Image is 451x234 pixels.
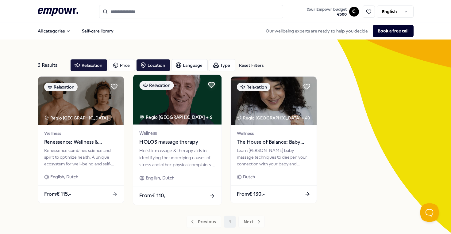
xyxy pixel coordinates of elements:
[44,147,118,168] div: Renessence combines science and spirit to optimize health. A unique ecosystem for well-being and ...
[139,192,168,200] span: From € 110,-
[305,6,348,18] button: Your Empowr budget€500
[306,12,347,17] span: € 500
[133,74,222,205] a: package imageRelaxationRegio [GEOGRAPHIC_DATA] + 6WellnessHOLOS massage therapyHolistic massage &...
[304,5,349,18] a: Your Empowr budget€500
[237,190,265,198] span: From € 130,-
[261,25,414,37] div: Our wellbeing experts are ready to help you decide
[243,173,255,180] span: Dutch
[139,147,215,168] div: Holistic massage & therapy aids in identifying the underlying causes of stress and other physical...
[139,81,174,90] div: Relaxation
[44,115,109,121] div: Regio [GEOGRAPHIC_DATA]
[44,190,71,198] span: From € 115,-
[237,130,310,137] span: Wellness
[231,77,317,125] img: package image
[133,75,222,125] img: package image
[349,7,359,17] button: C
[139,138,215,146] span: HOLOS massage therapy
[146,175,175,182] span: English, Dutch
[38,59,65,71] div: 3 Results
[373,25,414,37] button: Book a free call
[136,59,170,71] button: Location
[230,76,317,203] a: package imageRelaxationRegio [GEOGRAPHIC_DATA] + 40WellnessThe House of Balance: Baby massage at ...
[209,59,235,71] button: Type
[109,59,135,71] button: Price
[306,7,347,12] span: Your Empowr budget
[172,59,208,71] button: Language
[77,25,118,37] a: Self-care library
[44,138,118,146] span: Renessence: Wellness & Mindfulness
[44,83,78,91] div: Relaxation
[33,25,118,37] nav: Main
[237,115,310,121] div: Regio [GEOGRAPHIC_DATA] + 40
[70,59,107,71] button: Relaxation
[420,203,439,222] iframe: Help Scout Beacon - Open
[139,114,212,121] div: Regio [GEOGRAPHIC_DATA] + 6
[44,130,118,137] span: Wellness
[50,173,78,180] span: English, Dutch
[38,76,124,203] a: package imageRelaxationRegio [GEOGRAPHIC_DATA] WellnessRenessence: Wellness & MindfulnessRenessen...
[237,147,310,168] div: Learn [PERSON_NAME] baby massage techniques to deepen your connection with your baby and promote ...
[239,62,264,69] div: Reset Filters
[237,83,270,91] div: Relaxation
[237,138,310,146] span: The House of Balance: Baby massage at home
[99,5,283,18] input: Search for products, categories or subcategories
[38,77,124,125] img: package image
[139,130,215,137] span: Wellness
[33,25,76,37] button: All categories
